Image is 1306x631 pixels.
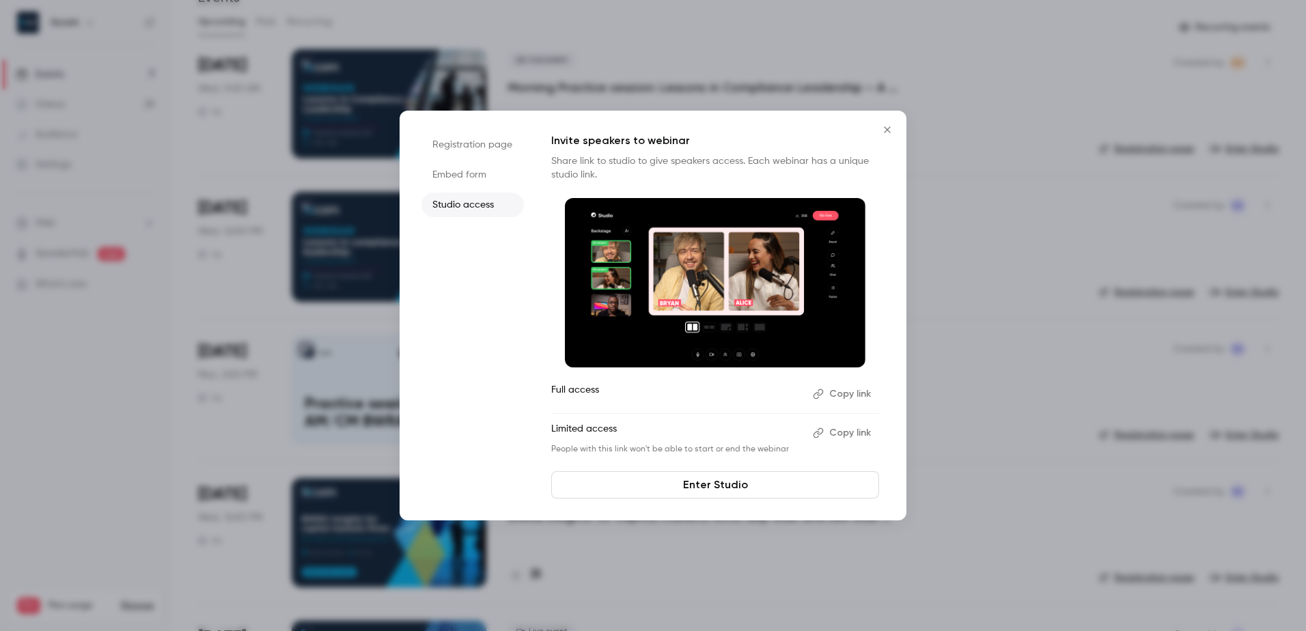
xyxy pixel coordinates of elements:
p: Share link to studio to give speakers access. Each webinar has a unique studio link. [551,154,879,182]
p: Full access [551,383,802,405]
button: Copy link [807,422,879,444]
li: Registration page [421,132,524,157]
p: Invite speakers to webinar [551,132,879,149]
button: Close [874,116,901,143]
li: Studio access [421,193,524,217]
p: People with this link won't be able to start or end the webinar [551,444,802,455]
p: Limited access [551,422,802,444]
li: Embed form [421,163,524,187]
img: Invite speakers to webinar [565,198,865,367]
a: Enter Studio [551,471,879,499]
button: Copy link [807,383,879,405]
